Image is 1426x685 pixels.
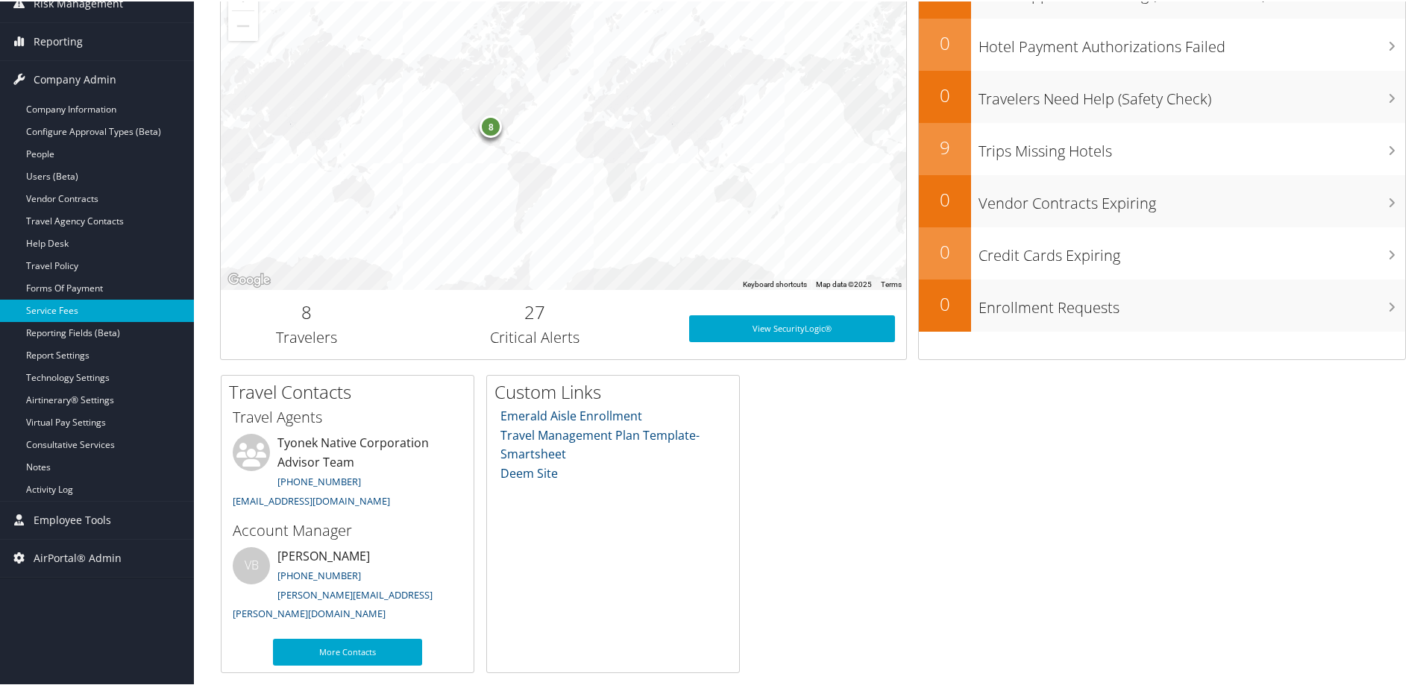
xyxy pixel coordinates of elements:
[34,538,122,575] span: AirPortal® Admin
[919,29,971,54] h2: 0
[816,279,872,287] span: Map data ©2025
[919,278,1405,330] a: 0Enrollment Requests
[480,113,502,136] div: 8
[233,405,462,426] h3: Travel Agents
[881,279,902,287] a: Terms (opens in new tab)
[743,278,807,288] button: Keyboard shortcuts
[225,546,470,625] li: [PERSON_NAME]
[225,432,470,512] li: Tyonek Native Corporation Advisor Team
[229,378,474,403] h2: Travel Contacts
[277,567,361,581] a: [PHONE_NUMBER]
[979,28,1405,56] h3: Hotel Payment Authorizations Failed
[919,226,1405,278] a: 0Credit Cards Expiring
[224,269,274,288] a: Open this area in Google Maps (opens a new window)
[233,546,270,583] div: VB
[919,81,971,107] h2: 0
[34,60,116,97] span: Company Admin
[233,519,462,540] h3: Account Manager
[224,269,274,288] img: Google
[233,587,433,619] a: [PERSON_NAME][EMAIL_ADDRESS][PERSON_NAME][DOMAIN_NAME]
[34,22,83,59] span: Reporting
[34,500,111,537] span: Employee Tools
[277,473,361,487] a: [PHONE_NUMBER]
[233,493,390,506] a: [EMAIL_ADDRESS][DOMAIN_NAME]
[500,426,700,461] a: Travel Management Plan Template- Smartsheet
[500,406,642,423] a: Emerald Aisle Enrollment
[228,10,258,40] button: Zoom out
[979,132,1405,160] h3: Trips Missing Hotels
[403,326,667,347] h3: Critical Alerts
[919,69,1405,121] a: 0Travelers Need Help (Safety Check)
[500,464,558,480] a: Deem Site
[979,80,1405,108] h3: Travelers Need Help (Safety Check)
[273,637,422,664] a: More Contacts
[689,314,895,341] a: View SecurityLogic®
[232,298,381,323] h2: 8
[919,121,1405,174] a: 9Trips Missing Hotels
[919,133,971,159] h2: 9
[494,378,739,403] h2: Custom Links
[919,238,971,263] h2: 0
[979,184,1405,212] h3: Vendor Contracts Expiring
[919,290,971,315] h2: 0
[232,326,381,347] h3: Travelers
[979,236,1405,265] h3: Credit Cards Expiring
[403,298,667,323] h2: 27
[919,17,1405,69] a: 0Hotel Payment Authorizations Failed
[979,288,1405,317] h3: Enrollment Requests
[919,174,1405,226] a: 0Vendor Contracts Expiring
[919,186,971,211] h2: 0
